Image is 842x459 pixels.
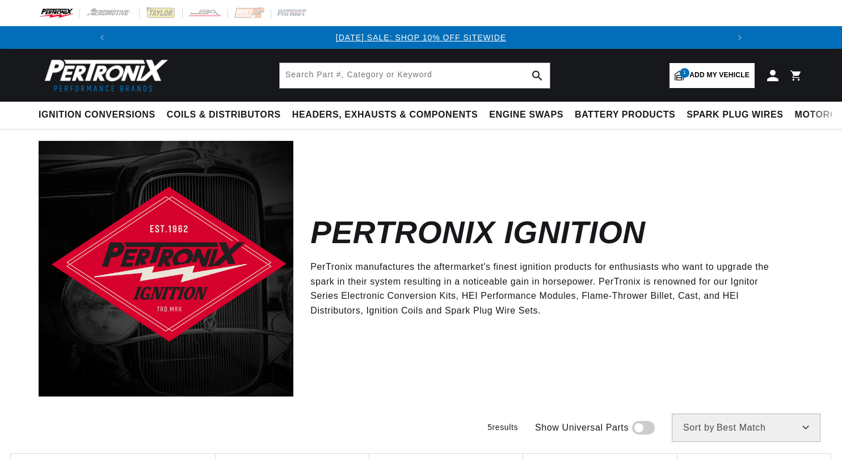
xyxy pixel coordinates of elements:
select: Sort by [672,414,820,442]
div: Announcement [113,31,729,44]
h2: Pertronix Ignition [310,219,645,246]
summary: Headers, Exhausts & Components [287,102,483,128]
input: Search Part #, Category or Keyword [280,63,550,88]
span: 5 results [487,423,518,432]
a: [DATE] SALE: SHOP 10% OFF SITEWIDE [336,33,506,42]
a: 1Add my vehicle [670,63,755,88]
span: Add my vehicle [689,70,750,81]
summary: Coils & Distributors [161,102,287,128]
summary: Battery Products [569,102,681,128]
img: Pertronix [39,56,169,95]
button: search button [525,63,550,88]
span: Headers, Exhausts & Components [292,109,478,121]
span: Spark Plug Wires [687,109,783,121]
p: PerTronix manufactures the aftermarket's finest ignition products for enthusiasts who want to upg... [310,260,786,318]
summary: Engine Swaps [483,102,569,128]
summary: Ignition Conversions [39,102,161,128]
span: Battery Products [575,109,675,121]
span: Coils & Distributors [167,109,281,121]
span: Show Universal Parts [535,420,629,435]
span: 1 [680,68,689,78]
span: Engine Swaps [489,109,563,121]
slideshow-component: Translation missing: en.sections.announcements.announcement_bar [10,26,832,49]
span: Sort by [683,423,714,432]
summary: Spark Plug Wires [681,102,789,128]
button: Translation missing: en.sections.announcements.previous_announcement [91,26,113,49]
button: Translation missing: en.sections.announcements.next_announcement [729,26,751,49]
img: Pertronix Ignition [39,141,293,396]
span: Ignition Conversions [39,109,155,121]
div: 1 of 3 [113,31,729,44]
